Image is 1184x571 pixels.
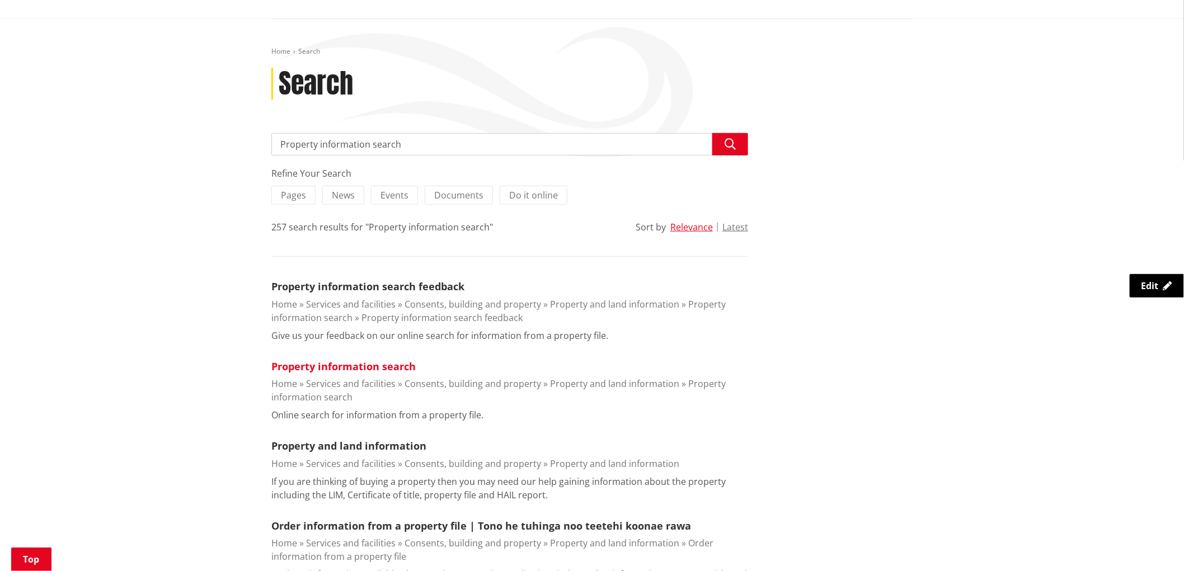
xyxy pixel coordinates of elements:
[550,457,679,470] a: Property and land information
[1141,280,1159,292] span: Edit
[271,46,290,56] a: Home
[271,47,913,56] nav: breadcrumb
[271,167,748,180] div: Refine Your Search
[722,222,748,232] button: Latest
[509,189,558,201] span: Do it online
[279,68,353,100] h1: Search
[405,537,541,549] a: Consents, building and property
[271,220,493,234] div: 257 search results for "Property information search"
[271,519,691,532] a: Order information from a property file | Tono he tuhinga noo teetehi koonae rawa
[306,537,396,549] a: Services and facilities
[271,537,297,549] a: Home
[405,377,541,390] a: Consents, building and property
[281,189,306,201] span: Pages
[298,46,320,56] span: Search
[1133,524,1173,564] iframe: Messenger Launcher
[670,222,713,232] button: Relevance
[271,377,726,403] a: Property information search
[271,408,483,422] p: Online search for information from a property file.
[361,312,523,324] a: Property information search feedback
[550,537,679,549] a: Property and land information
[380,189,408,201] span: Events
[332,189,355,201] span: News
[271,298,297,310] a: Home
[271,537,713,563] a: Order information from a property file
[271,360,416,373] a: Property information search
[271,280,464,293] a: Property information search feedback
[271,298,726,324] a: Property information search
[550,377,679,390] a: Property and land information
[271,439,426,452] a: Property and land information
[405,298,541,310] a: Consents, building and property
[11,548,51,571] a: Top
[306,377,396,390] a: Services and facilities
[1130,274,1184,298] a: Edit
[434,189,483,201] span: Documents
[271,377,297,390] a: Home
[271,457,297,470] a: Home
[405,457,541,470] a: Consents, building and property
[306,298,396,310] a: Services and facilities
[271,133,748,155] input: Search input
[306,457,396,470] a: Services and facilities
[550,298,679,310] a: Property and land information
[271,329,608,342] p: Give us your feedback on our online search for information from a property file.
[271,475,748,502] p: If you are thinking of buying a property then you may need our help gaining information about the...
[636,220,666,234] div: Sort by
